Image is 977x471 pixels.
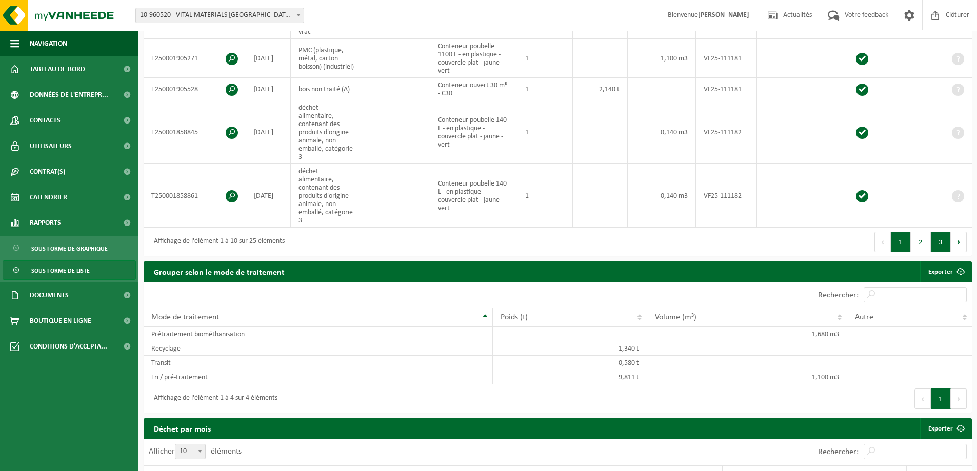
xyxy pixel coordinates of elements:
[149,233,285,251] div: Affichage de l'élément 1 à 10 sur 25 éléments
[517,78,573,100] td: 1
[818,291,859,299] label: Rechercher:
[30,133,72,159] span: Utilisateurs
[501,313,528,321] span: Poids (t)
[144,100,246,164] td: T250001858845
[911,232,931,252] button: 2
[30,308,91,334] span: Boutique en ligne
[144,78,246,100] td: T250001905528
[30,159,65,185] span: Contrat(s)
[135,8,304,23] span: 10-960520 - VITAL MATERIALS BELGIUM S.A. - TILLY
[696,164,757,228] td: VF25-111182
[628,164,696,228] td: 0,140 m3
[647,327,847,341] td: 1,680 m3
[493,341,647,356] td: 1,340 t
[855,313,873,321] span: Autre
[144,327,493,341] td: Prétraitement biométhanisation
[818,448,859,456] label: Rechercher:
[31,239,108,258] span: Sous forme de graphique
[914,388,931,409] button: Previous
[628,100,696,164] td: 0,140 m3
[30,185,67,210] span: Calendrier
[291,39,363,78] td: PMC (plastique, métal, carton boisson) (industriel)
[144,39,246,78] td: T250001905271
[30,210,61,236] span: Rapports
[430,100,517,164] td: Conteneur poubelle 140 L - en plastique - couvercle plat - jaune - vert
[291,164,363,228] td: déchet alimentaire, contenant des produits d'origine animale, non emballé, catégorie 3
[430,164,517,228] td: Conteneur poubelle 140 L - en plastique - couvercle plat - jaune - vert
[931,388,951,409] button: 1
[291,78,363,100] td: bois non traité (A)
[30,108,61,133] span: Contacts
[3,260,136,280] a: Sous forme de liste
[951,232,967,252] button: Next
[874,232,891,252] button: Previous
[30,31,67,56] span: Navigation
[151,313,219,321] span: Mode de traitement
[696,78,757,100] td: VF25-111181
[517,100,573,164] td: 1
[175,444,206,459] span: 10
[517,164,573,228] td: 1
[30,334,107,359] span: Conditions d'accepta...
[698,11,749,19] strong: [PERSON_NAME]
[144,370,493,384] td: Tri / pré-traitement
[291,100,363,164] td: déchet alimentaire, contenant des produits d'origine animale, non emballé, catégorie 3
[891,232,911,252] button: 1
[246,164,291,228] td: [DATE]
[144,356,493,370] td: Transit
[920,261,971,282] a: Exporter
[144,418,221,438] h2: Déchet par mois
[175,444,205,459] span: 10
[30,82,108,108] span: Données de l'entrepr...
[951,388,967,409] button: Next
[655,313,696,321] span: Volume (m³)
[30,56,85,82] span: Tableau de bord
[31,261,90,280] span: Sous forme de liste
[30,282,69,308] span: Documents
[517,39,573,78] td: 1
[430,78,517,100] td: Conteneur ouvert 30 m³ - C30
[144,164,246,228] td: T250001858861
[573,78,628,100] td: 2,140 t
[136,8,304,23] span: 10-960520 - VITAL MATERIALS BELGIUM S.A. - TILLY
[931,232,951,252] button: 3
[647,370,847,384] td: 1,100 m3
[920,418,971,439] a: Exporter
[696,100,757,164] td: VF25-111182
[144,261,295,281] h2: Grouper selon le mode de traitement
[628,39,696,78] td: 1,100 m3
[246,100,291,164] td: [DATE]
[246,39,291,78] td: [DATE]
[149,390,277,408] div: Affichage de l'élément 1 à 4 sur 4 éléments
[493,370,647,384] td: 9,811 t
[696,39,757,78] td: VF25-111181
[493,356,647,370] td: 0,580 t
[149,447,242,456] label: Afficher éléments
[3,238,136,258] a: Sous forme de graphique
[246,78,291,100] td: [DATE]
[144,341,493,356] td: Recyclage
[430,39,517,78] td: Conteneur poubelle 1100 L - en plastique - couvercle plat - jaune - vert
